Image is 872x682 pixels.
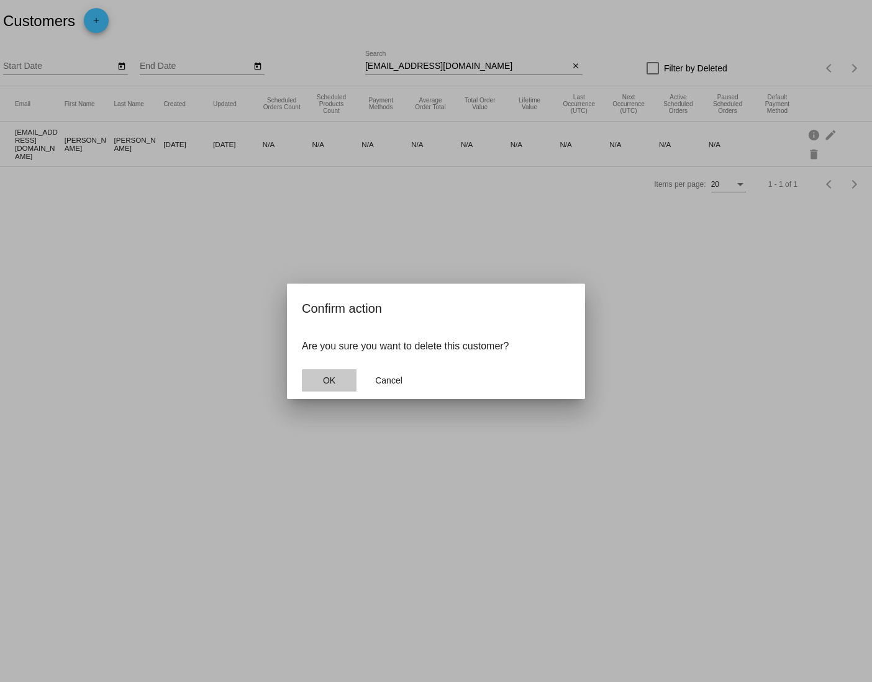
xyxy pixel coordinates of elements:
span: OK [323,375,335,385]
button: Close dialog [302,369,357,392]
button: Close dialog [361,369,416,392]
h2: Confirm action [302,298,570,318]
span: Cancel [375,375,402,385]
p: Are you sure you want to delete this customer? [302,341,570,352]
